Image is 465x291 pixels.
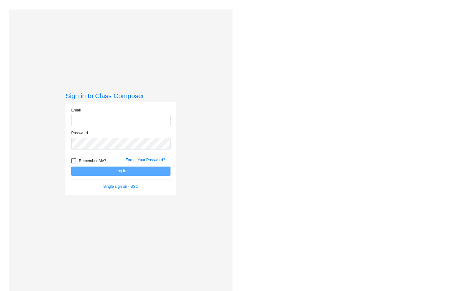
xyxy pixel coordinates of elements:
h3: Sign in to Class Composer [65,92,176,100]
a: Single sign on - SSO [103,184,139,189]
label: Password [71,130,88,136]
a: Forgot Your Password? [126,158,165,162]
label: Email [71,107,81,113]
span: Remember Me? [79,157,106,165]
button: Log In [71,167,170,176]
